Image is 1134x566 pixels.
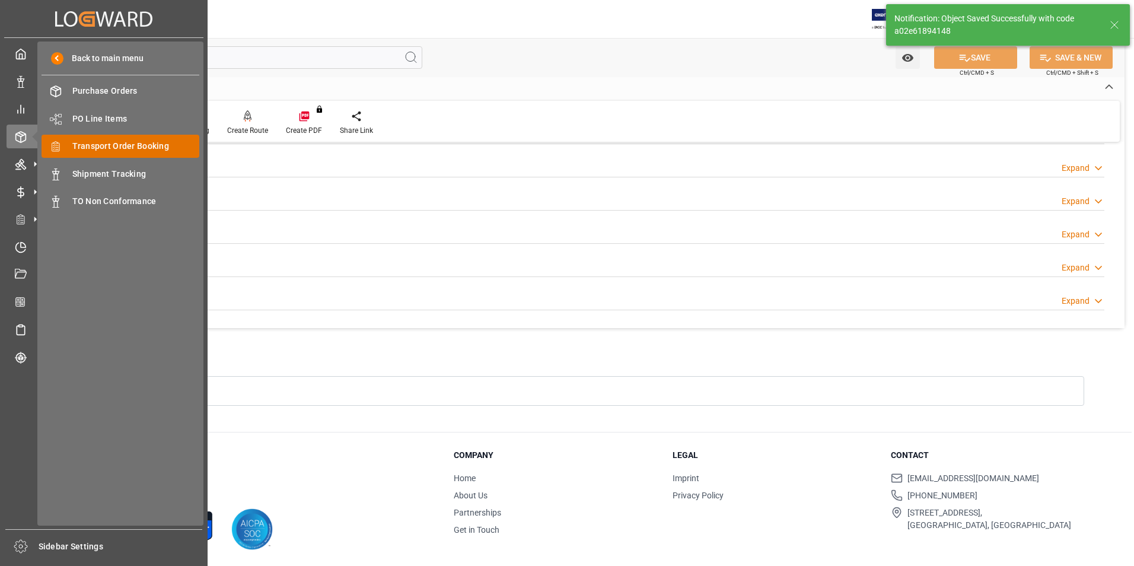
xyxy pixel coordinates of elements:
[1062,295,1090,307] div: Expand
[7,235,201,258] a: Timeslot Management V2
[673,473,699,483] a: Imprint
[1062,228,1090,241] div: Expand
[1030,46,1113,69] button: SAVE & NEW
[1062,262,1090,274] div: Expand
[454,491,488,500] a: About Us
[7,263,201,286] a: Document Management
[7,97,201,120] a: My Reports
[7,42,201,65] a: My Cockpit
[454,525,499,535] a: Get in Touch
[454,508,501,517] a: Partnerships
[72,113,200,125] span: PO Line Items
[1062,195,1090,208] div: Expand
[78,476,424,487] p: © 2025 Logward. All rights reserved.
[72,168,200,180] span: Shipment Tracking
[63,52,144,65] span: Back to main menu
[227,125,268,136] div: Create Route
[42,135,199,158] a: Transport Order Booking
[72,195,200,208] span: TO Non Conformance
[42,190,199,213] a: TO Non Conformance
[39,540,203,553] span: Sidebar Settings
[340,125,373,136] div: Share Link
[907,472,1039,485] span: [EMAIL_ADDRESS][DOMAIN_NAME]
[78,487,424,498] p: Version 1.1.132
[872,9,913,30] img: Exertis%20JAM%20-%20Email%20Logo.jpg_1722504956.jpg
[454,473,476,483] a: Home
[1046,68,1098,77] span: Ctrl/CMD + Shift + S
[1062,162,1090,174] div: Expand
[72,85,200,97] span: Purchase Orders
[894,12,1098,37] div: Notification: Object Saved Successfully with code a02e61894148
[673,491,724,500] a: Privacy Policy
[7,69,201,93] a: Data Management
[7,345,201,368] a: Tracking Shipment
[960,68,994,77] span: Ctrl/CMD + S
[42,162,199,185] a: Shipment Tracking
[896,46,920,69] button: open menu
[673,449,877,462] h3: Legal
[42,80,199,103] a: Purchase Orders
[231,508,273,550] img: AICPA SOC
[72,140,200,152] span: Transport Order Booking
[907,507,1071,532] span: [STREET_ADDRESS], [GEOGRAPHIC_DATA], [GEOGRAPHIC_DATA]
[42,107,199,130] a: PO Line Items
[934,46,1017,69] button: SAVE
[7,290,201,313] a: CO2 Calculator
[7,318,201,341] a: Sailing Schedules
[454,449,658,462] h3: Company
[891,449,1095,462] h3: Contact
[55,46,422,69] input: Search Fields
[907,489,977,502] span: [PHONE_NUMBER]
